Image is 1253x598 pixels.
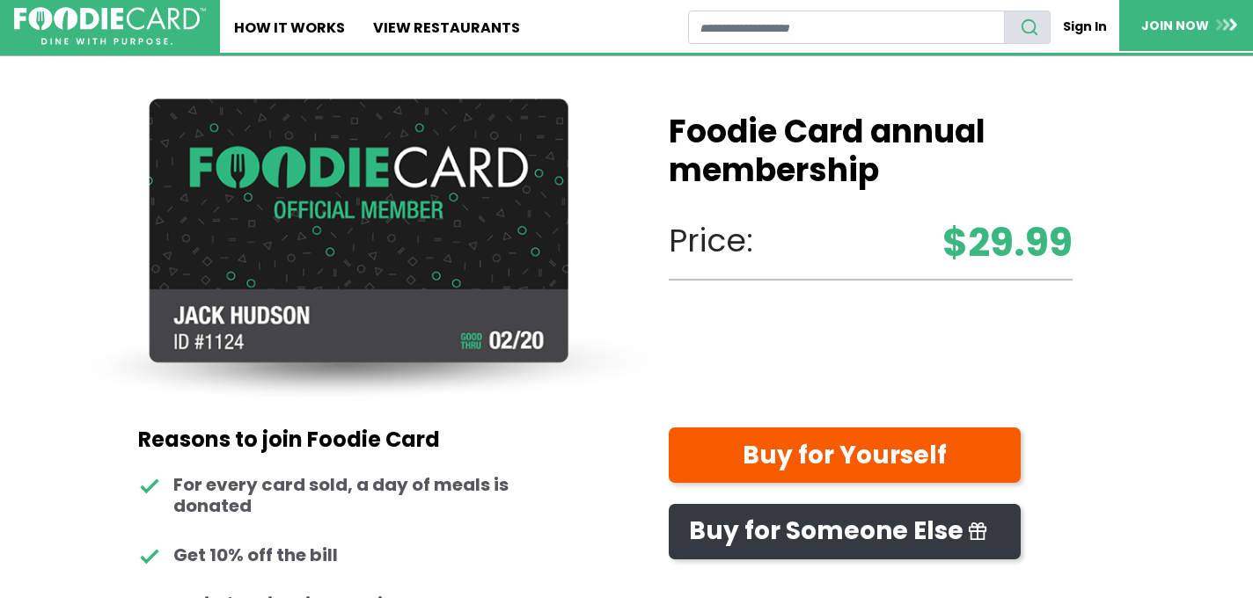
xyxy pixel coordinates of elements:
[669,427,1021,483] a: Buy for Yourself
[669,504,1021,559] a: Buy for Someone Else
[669,113,1073,188] h1: Foodie Card annual membership
[1004,11,1051,44] button: search
[138,544,556,565] li: Get 10% off the bill
[138,427,556,453] h2: Reasons to join Foodie Card
[138,474,556,516] li: For every card sold, a day of meals is donated
[14,7,206,46] img: FoodieCard; Eat, Drink, Save, Donate
[1051,11,1119,43] a: Sign In
[688,11,1005,44] input: restaurant search
[669,217,1073,265] p: Price:
[942,214,1073,272] strong: $29.99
